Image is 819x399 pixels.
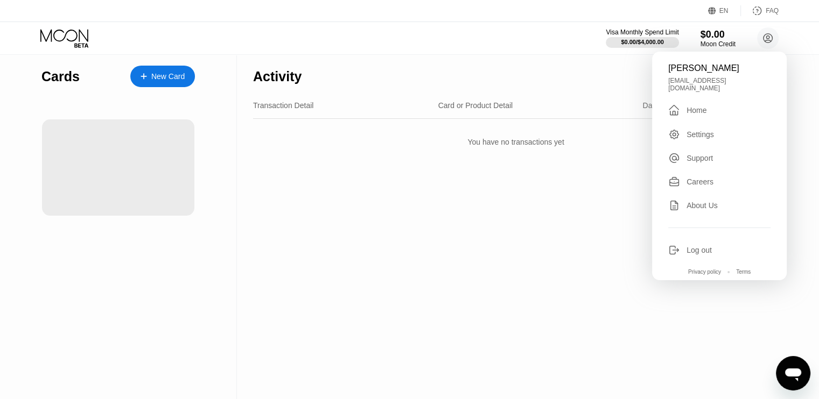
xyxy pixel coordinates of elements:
div: Card or Product Detail [438,101,513,110]
div: FAQ [741,5,779,16]
div:  [668,104,680,117]
div: Visa Monthly Spend Limit [606,28,678,36]
div: [PERSON_NAME] [668,63,771,73]
div: Privacy policy [688,269,721,275]
div: About Us [668,199,771,211]
div: Log out [668,244,771,256]
div: $0.00Moon Credit [701,29,736,48]
div: Settings [668,129,771,140]
div: Settings [687,130,714,139]
div: $0.00 [701,29,736,40]
div: Date & Time [642,101,684,110]
div: You have no transactions yet [253,127,779,157]
div: Activity [253,69,302,84]
div: FAQ [766,7,779,15]
div: Terms [736,269,751,275]
div: Careers [687,177,713,186]
div: Careers [668,176,771,188]
div: Support [687,154,713,162]
div: EN [719,7,729,15]
iframe: Button to launch messaging window [776,356,810,390]
div: Home [668,104,771,117]
div: [EMAIL_ADDRESS][DOMAIN_NAME] [668,77,771,92]
div: About Us [687,201,718,210]
div: Moon Credit [701,40,736,48]
div: $0.00 / $4,000.00 [621,39,664,45]
div: EN [708,5,741,16]
div: Support [668,152,771,164]
div: Visa Monthly Spend Limit$0.00/$4,000.00 [606,28,678,48]
div: New Card [130,66,195,87]
div: New Card [151,72,185,81]
div: Transaction Detail [253,101,313,110]
div: Home [687,106,706,115]
div: Cards [41,69,80,84]
div: Log out [687,246,712,254]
